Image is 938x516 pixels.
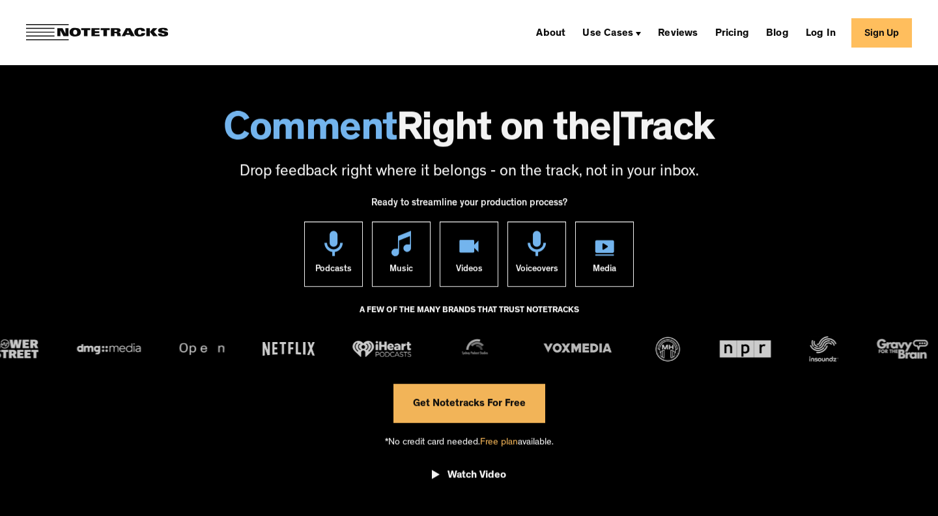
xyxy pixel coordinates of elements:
[582,29,633,39] div: Use Cases
[315,256,352,286] div: Podcasts
[13,111,925,152] h1: Right on the Track
[611,111,621,152] span: |
[372,222,431,287] a: Music
[516,256,558,286] div: Voiceovers
[440,222,498,287] a: Videos
[480,438,518,448] span: Free plan
[507,222,566,287] a: Voiceovers
[448,470,506,483] div: Watch Video
[432,460,506,496] a: open lightbox
[761,22,794,43] a: Blog
[710,22,754,43] a: Pricing
[531,22,571,43] a: About
[593,256,616,286] div: Media
[13,162,925,184] p: Drop feedback right where it belongs - on the track, not in your inbox.
[801,22,841,43] a: Log In
[851,18,912,48] a: Sign Up
[575,222,634,287] a: Media
[653,22,703,43] a: Reviews
[371,190,567,222] div: Ready to streamline your production process?
[390,256,413,286] div: Music
[456,256,483,286] div: Videos
[223,111,397,152] span: Comment
[304,222,363,287] a: Podcasts
[360,300,579,335] div: A FEW OF THE MANY BRANDS THAT TRUST NOTETRACKS
[393,384,545,423] a: Get Notetracks For Free
[577,22,646,43] div: Use Cases
[385,423,554,460] div: *No credit card needed. available.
